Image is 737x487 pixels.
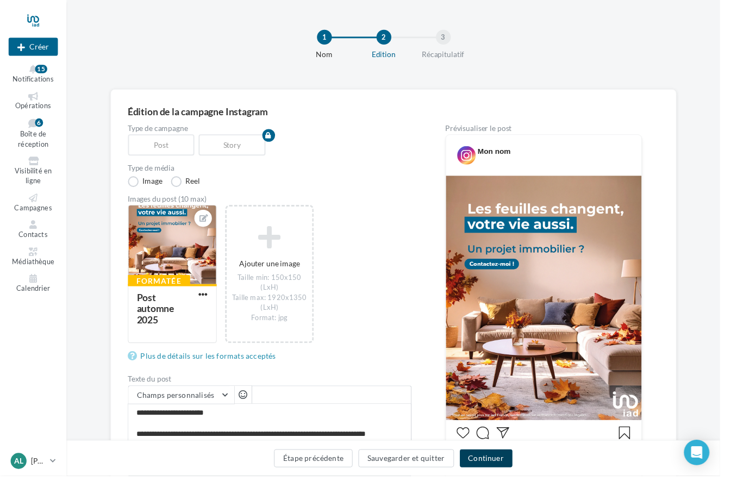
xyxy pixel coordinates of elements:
div: 2 [385,30,401,46]
span: Al [15,466,24,477]
label: Image [131,180,166,191]
a: Al [PERSON_NAME] [9,461,59,482]
p: [PERSON_NAME] [32,466,47,477]
svg: J’aime [467,436,480,449]
div: Prévisualiser le post [456,128,657,135]
svg: Commenter [488,436,501,449]
span: Champs personnalisés [140,399,220,409]
span: Notifications [13,76,55,85]
div: Open Intercom Messenger [700,450,726,476]
span: Calendrier [17,290,51,299]
div: 15 [36,66,48,75]
div: Images du post (10 max) [131,200,421,208]
a: Contacts [9,223,59,247]
div: Édition de la campagne Instagram [131,109,674,119]
a: Calendrier [9,278,59,302]
div: Edition [358,50,428,61]
button: Continuer [471,460,524,478]
span: Opérations [16,104,52,113]
a: Opérations [9,92,59,115]
button: Sauvegarder et quitter [367,460,465,478]
span: Visibilité en ligne [15,171,53,190]
label: Type de campagne [131,128,421,135]
label: Texte du post [131,384,421,392]
div: Post automne 2025 [140,298,179,333]
button: Créer [9,39,59,57]
span: Médiathèque [13,263,56,272]
div: 1 [324,30,340,46]
div: 3 [446,30,461,46]
div: 6 [36,121,44,130]
a: Boîte de réception6 [9,119,59,154]
a: Visibilité en ligne [9,158,59,191]
a: Campagnes [9,196,59,220]
svg: Enregistrer [633,436,646,449]
a: Plus de détails sur les formats acceptés [131,358,287,371]
span: Contacts [19,235,49,244]
div: Mon nom [489,149,523,160]
div: Nom [297,50,367,61]
button: Champs personnalisés [132,395,240,414]
svg: Partager la publication [508,436,521,449]
button: Étape précédente [280,460,361,478]
label: Reel [175,180,205,191]
a: Médiathèque [9,251,59,274]
div: Formatée [131,282,195,294]
div: Nouvelle campagne [9,39,59,57]
span: Campagnes [15,208,53,217]
label: Type de média [131,168,421,176]
button: Notifications 15 [9,64,59,88]
span: Boîte de réception [18,133,49,152]
div: Récapitulatif [419,50,489,61]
